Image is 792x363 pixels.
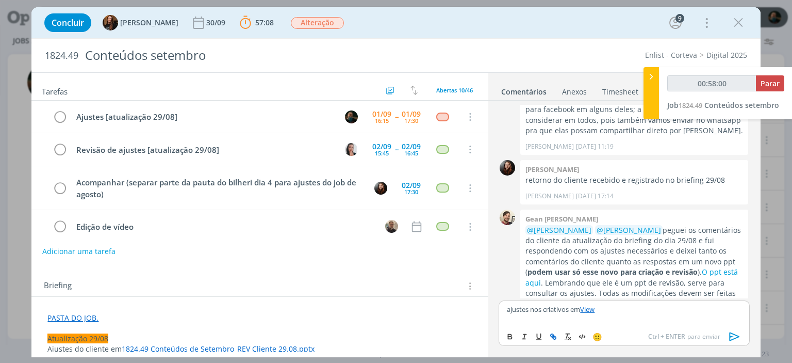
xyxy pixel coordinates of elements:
div: 01/09 [372,111,391,118]
b: Gean [PERSON_NAME] [525,214,598,224]
span: -- [395,113,398,120]
div: Edição de vídeo [72,220,375,233]
div: 16:45 [404,150,418,156]
span: Atualização 29/08 [47,334,108,343]
span: @[PERSON_NAME] [597,225,661,235]
a: 1824.49 Conteúdos de Setembro_REV Cliente 29.08.pptx [122,344,315,354]
span: Abertas 10/46 [436,86,473,94]
p: ajustes nos criativos em [507,305,741,314]
div: Ajustes [atualização 29/08] [72,111,335,123]
div: 17:30 [404,118,418,123]
span: 57:08 [255,18,274,27]
div: Anexos [562,87,587,97]
div: Acompanhar (separar parte da pauta do bilheri dia 4 para ajustes do job de agosto) [72,176,365,200]
button: M [344,109,359,124]
span: Concluir [52,19,84,27]
img: E [374,182,387,195]
img: G [500,210,515,225]
button: Adicionar uma tarefa [42,242,116,261]
span: Briefing [44,279,72,293]
img: R [385,220,398,233]
a: Digital 2025 [706,50,747,60]
span: Alteração [291,17,344,29]
div: 17:30 [404,189,418,195]
div: 02/09 [402,182,421,189]
span: para enviar [648,332,720,341]
div: dialog [31,7,760,357]
strong: podem usar só esse novo para criação e revisão [527,267,698,277]
a: Enlist - Corteva [645,50,697,60]
img: T [103,15,118,30]
span: Ctrl + ENTER [648,332,687,341]
a: View [580,305,595,314]
span: 🙂 [592,332,602,342]
a: PASTA DO JOB. [47,313,98,323]
span: [PERSON_NAME] [120,19,178,26]
button: 🙂 [590,330,604,343]
button: 57:08 [237,14,276,31]
button: T[PERSON_NAME] [103,15,178,30]
span: -- [395,146,398,153]
a: O ppt está aqui [525,267,738,287]
button: Alteração [290,17,344,29]
div: Revisão de ajustes [atualização 29/08] [72,144,335,156]
span: 1824.49 [45,50,78,61]
button: C [344,141,359,157]
span: Tarefas [42,84,68,97]
a: Comentários [501,82,547,97]
p: retorno do cliente recebido e registrado no briefing 29/08 [525,175,743,185]
p: Ajustes do cliente em [47,344,472,354]
div: 16:15 [375,118,389,123]
button: Parar [756,75,784,91]
button: R [384,219,400,234]
span: Parar [761,78,780,88]
span: Conteúdos setembro [704,100,779,110]
img: E [500,160,515,176]
div: 30/09 [206,19,227,26]
span: 1824.49 [679,101,702,110]
div: 15:45 [375,150,389,156]
span: [DATE] 11:19 [576,142,614,151]
span: @[PERSON_NAME] [527,225,591,235]
button: 9 [667,14,684,31]
p: [PERSON_NAME] [525,142,574,151]
a: Timesheet [602,82,639,97]
p: peguei os comentários do cliente da atualização do briefing do dia 29/08 e fui respondendo com os... [525,225,743,330]
p: Recebemos uma nova solicitação da cliente, que vamos considerar a partir de setembro: Nos conteúd... [525,73,743,136]
span: [DATE] 17:14 [576,192,614,201]
div: 02/09 [372,143,391,150]
button: Concluir [44,13,91,32]
a: Job1824.49Conteúdos setembro [667,100,779,110]
img: M [345,111,358,123]
img: arrow-down-up.svg [410,86,418,95]
b: [PERSON_NAME] [525,165,579,174]
div: 02/09 [402,143,421,150]
button: E [373,180,389,196]
img: C [345,143,358,156]
div: 9 [675,14,684,23]
div: 01/09 [402,111,421,118]
p: [PERSON_NAME] [525,192,574,201]
div: Conteúdos setembro [80,43,450,68]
